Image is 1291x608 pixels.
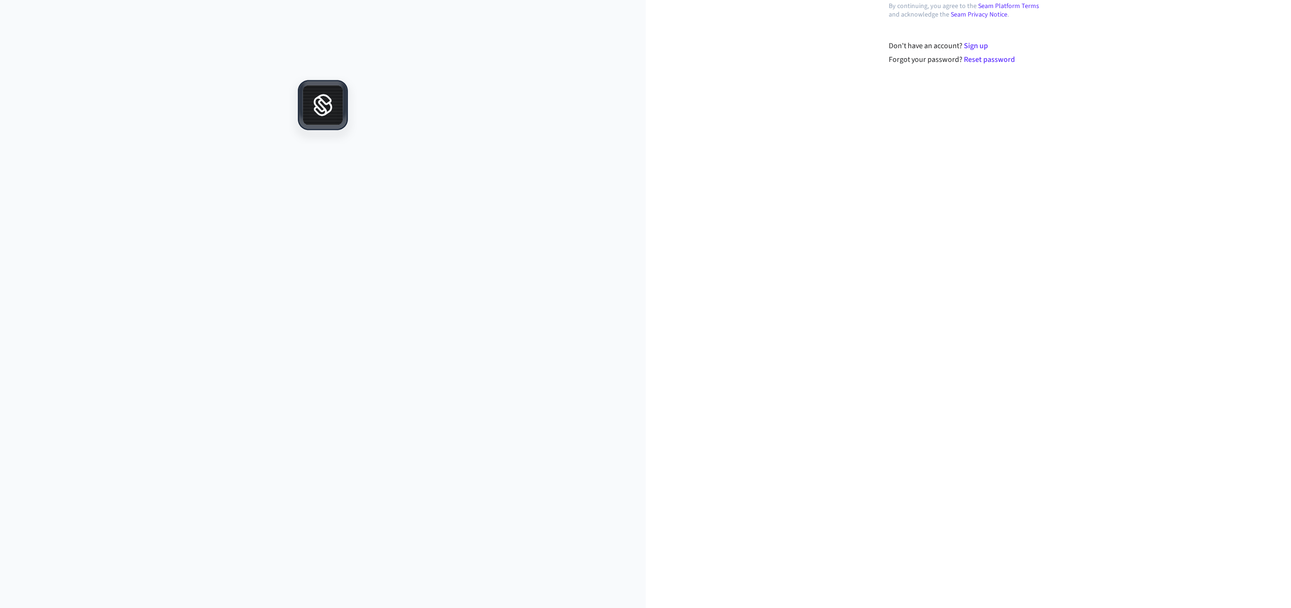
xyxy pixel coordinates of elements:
p: By continuing, you agree to the and acknowledge the . [889,2,1048,19]
a: Sign up [964,41,988,51]
a: Seam Privacy Notice [951,10,1007,19]
a: Reset password [964,54,1015,65]
a: Seam Platform Terms [978,1,1039,11]
div: Don't have an account? [889,40,1048,51]
div: Forgot your password? [889,54,1048,65]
